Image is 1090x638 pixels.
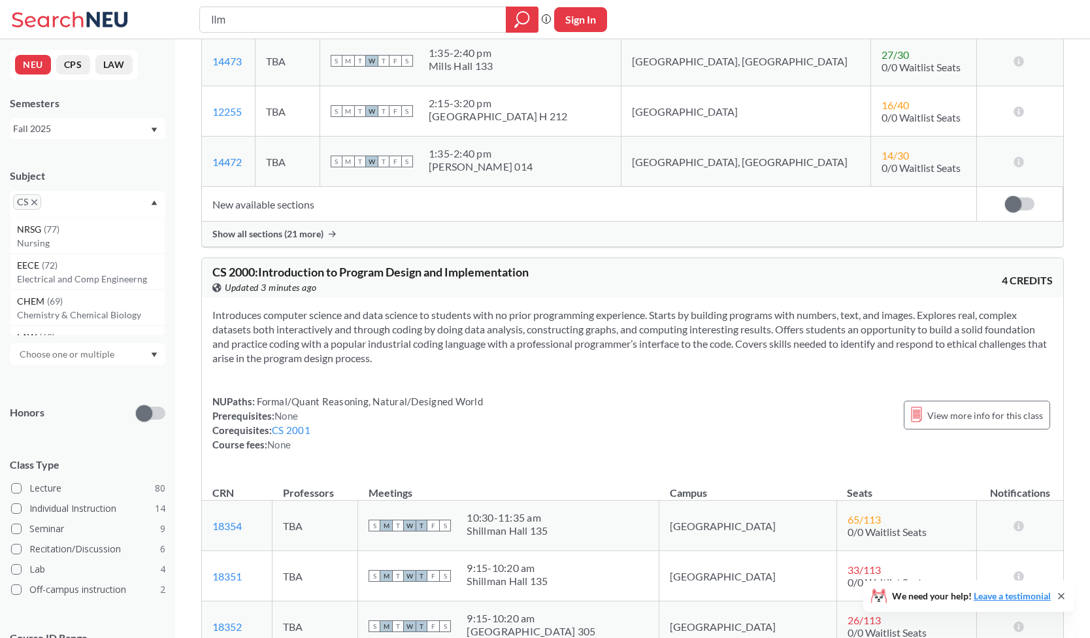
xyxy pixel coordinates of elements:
[160,522,165,536] span: 9
[401,156,413,167] span: S
[151,127,157,133] svg: Dropdown arrow
[439,570,451,582] span: S
[621,137,871,187] td: [GEOGRAPHIC_DATA], [GEOGRAPHIC_DATA]
[506,7,538,33] div: magnifying glass
[274,410,298,422] span: None
[429,46,493,59] div: 1:35 - 2:40 pm
[155,501,165,516] span: 14
[416,570,427,582] span: T
[212,520,242,532] a: 18354
[404,520,416,531] span: W
[380,620,392,632] span: M
[882,99,909,111] span: 16 / 40
[882,48,909,61] span: 27 / 30
[439,620,451,632] span: S
[17,258,42,273] span: EECE
[378,105,389,117] span: T
[17,273,165,286] p: Electrical and Comp Engineerng
[10,458,165,472] span: Class Type
[202,222,1063,246] div: Show all sections (21 more)
[366,156,378,167] span: W
[39,331,55,343] span: ( 68 )
[272,501,358,551] td: TBA
[10,118,165,139] div: Fall 2025Dropdown arrow
[212,486,234,500] div: CRN
[882,61,961,73] span: 0/0 Waitlist Seats
[927,407,1043,424] span: View more info for this class
[366,55,378,67] span: W
[342,156,354,167] span: M
[256,137,320,187] td: TBA
[212,265,529,279] span: CS 2000 : Introduction to Program Design and Implementation
[10,169,165,183] div: Subject
[427,570,439,582] span: F
[11,581,165,598] label: Off-campus instruction
[848,614,881,626] span: 26 / 113
[11,541,165,558] label: Recitation/Discussion
[11,480,165,497] label: Lecture
[272,551,358,601] td: TBA
[11,520,165,537] label: Seminar
[848,576,927,588] span: 0/0 Waitlist Seats
[202,187,977,222] td: New available sections
[836,473,976,501] th: Seats
[892,592,1051,601] span: We need your help!
[17,222,44,237] span: NRSG
[389,55,401,67] span: F
[416,520,427,531] span: T
[212,228,323,240] span: Show all sections (21 more)
[467,511,548,524] div: 10:30 - 11:35 am
[331,105,342,117] span: S
[380,570,392,582] span: M
[354,55,366,67] span: T
[212,105,242,118] a: 12255
[429,160,533,173] div: [PERSON_NAME] 014
[256,36,320,86] td: TBA
[10,405,44,420] p: Honors
[267,439,291,450] span: None
[95,55,133,75] button: LAW
[31,199,37,205] svg: X to remove pill
[354,105,366,117] span: T
[1002,273,1053,288] span: 4 CREDITS
[378,55,389,67] span: T
[848,526,927,538] span: 0/0 Waitlist Seats
[554,7,607,32] button: Sign In
[331,55,342,67] span: S
[272,424,310,436] a: CS 2001
[160,542,165,556] span: 6
[467,562,548,575] div: 9:15 - 10:20 am
[358,473,659,501] th: Meetings
[13,346,123,362] input: Choose one or multiple
[401,105,413,117] span: S
[369,620,380,632] span: S
[17,330,39,344] span: LAW
[439,520,451,531] span: S
[389,156,401,167] span: F
[44,224,59,235] span: ( 77 )
[11,500,165,517] label: Individual Instruction
[151,200,157,205] svg: Dropdown arrow
[151,352,157,358] svg: Dropdown arrow
[621,36,871,86] td: [GEOGRAPHIC_DATA], [GEOGRAPHIC_DATA]
[366,105,378,117] span: W
[42,260,58,271] span: ( 72 )
[369,570,380,582] span: S
[160,562,165,577] span: 4
[354,156,366,167] span: T
[212,570,242,582] a: 18351
[427,520,439,531] span: F
[467,625,595,638] div: [GEOGRAPHIC_DATA] 305
[392,520,404,531] span: T
[467,575,548,588] div: Shillman Hall 135
[342,105,354,117] span: M
[378,156,389,167] span: T
[404,570,416,582] span: W
[15,55,51,75] button: NEU
[331,156,342,167] span: S
[514,10,530,29] svg: magnifying glass
[17,294,47,309] span: CHEM
[256,86,320,137] td: TBA
[401,55,413,67] span: S
[225,280,317,295] span: Updated 3 minutes ago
